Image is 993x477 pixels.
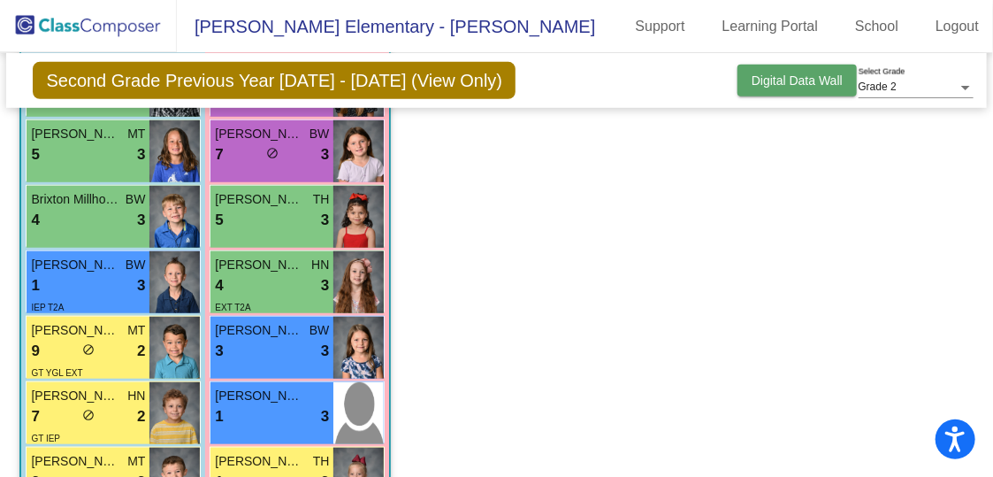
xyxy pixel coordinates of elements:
span: 3 [321,143,329,166]
span: [PERSON_NAME] [31,125,119,143]
span: MT [127,321,145,340]
span: do_not_disturb_alt [82,409,95,421]
span: [PERSON_NAME] [215,125,303,143]
span: BW [309,321,330,340]
span: 5 [215,209,223,232]
span: [PERSON_NAME] [215,387,303,405]
span: [PERSON_NAME] [215,190,303,209]
span: BW [126,190,146,209]
span: [PERSON_NAME] [215,256,303,274]
a: Learning Portal [708,12,833,41]
span: IEP T2A [31,303,64,312]
span: [PERSON_NAME] [31,321,119,340]
span: TH [313,190,330,209]
span: 7 [31,405,39,428]
span: [PERSON_NAME] [215,321,303,340]
span: 3 [321,340,329,363]
span: MT [127,125,145,143]
span: 1 [215,405,223,428]
button: Digital Data Wall [737,65,857,96]
span: HN [127,387,145,405]
span: Grade 2 [859,81,897,93]
span: TH [313,452,330,471]
span: Digital Data Wall [752,73,843,88]
span: EXT T2A [215,303,250,312]
span: Brixton Millhollen [31,190,119,209]
span: [PERSON_NAME] [31,387,119,405]
span: 3 [137,143,145,166]
span: [PERSON_NAME] Elementary - [PERSON_NAME] [177,12,595,41]
span: 3 [321,405,329,428]
span: GT YGL EXT [31,368,82,378]
span: do_not_disturb_alt [82,343,95,356]
span: 5 [31,143,39,166]
span: 3 [215,340,223,363]
span: BW [126,256,146,274]
span: [PERSON_NAME] [31,452,119,471]
span: MT [127,452,145,471]
span: 4 [31,209,39,232]
span: BW [309,125,330,143]
span: HN [311,256,329,274]
a: Support [622,12,699,41]
span: 9 [31,340,39,363]
span: 3 [321,209,329,232]
span: Second Grade Previous Year [DATE] - [DATE] (View Only) [33,62,516,99]
span: 3 [321,274,329,297]
span: [PERSON_NAME] [215,452,303,471]
span: GT IEP [31,434,60,443]
span: 4 [215,274,223,297]
span: 1 [31,274,39,297]
span: 3 [137,209,145,232]
a: Logout [921,12,993,41]
span: 3 [137,274,145,297]
span: 2 [137,405,145,428]
span: [PERSON_NAME] [31,256,119,274]
span: do_not_disturb_alt [266,147,279,159]
a: School [841,12,913,41]
span: 7 [215,143,223,166]
span: 2 [137,340,145,363]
